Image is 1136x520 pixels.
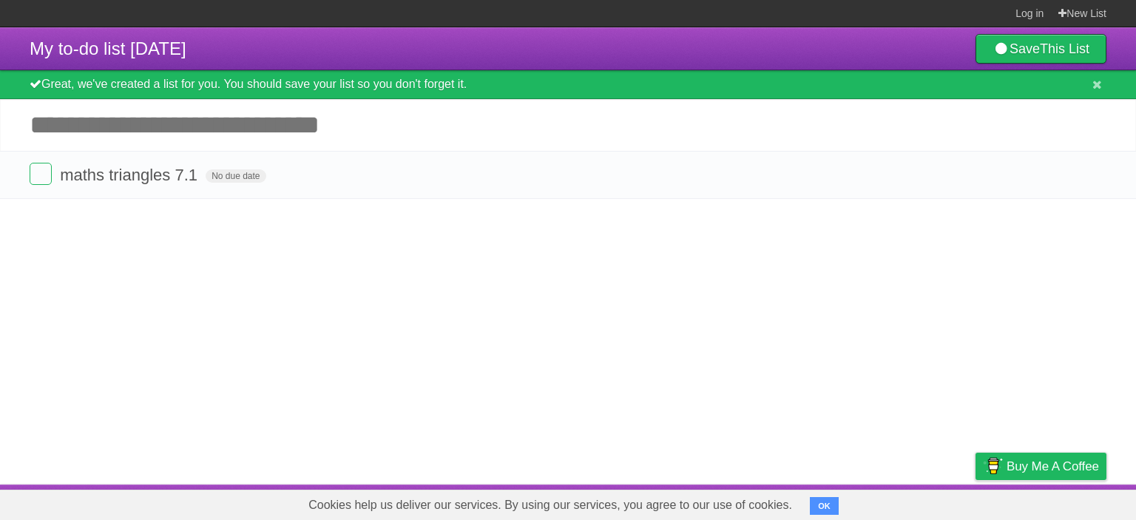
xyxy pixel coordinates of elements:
a: Suggest a feature [1013,488,1106,516]
span: Buy me a coffee [1007,453,1099,479]
a: Terms [906,488,939,516]
a: Privacy [956,488,995,516]
img: Buy me a coffee [983,453,1003,479]
span: maths triangles 7.1 [60,166,201,184]
button: OK [810,497,839,515]
a: Developers [828,488,887,516]
span: My to-do list [DATE] [30,38,186,58]
label: Done [30,163,52,185]
span: Cookies help us deliver our services. By using our services, you agree to our use of cookies. [294,490,807,520]
span: No due date [206,169,266,183]
a: SaveThis List [976,34,1106,64]
a: About [779,488,810,516]
a: Buy me a coffee [976,453,1106,480]
b: This List [1040,41,1089,56]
